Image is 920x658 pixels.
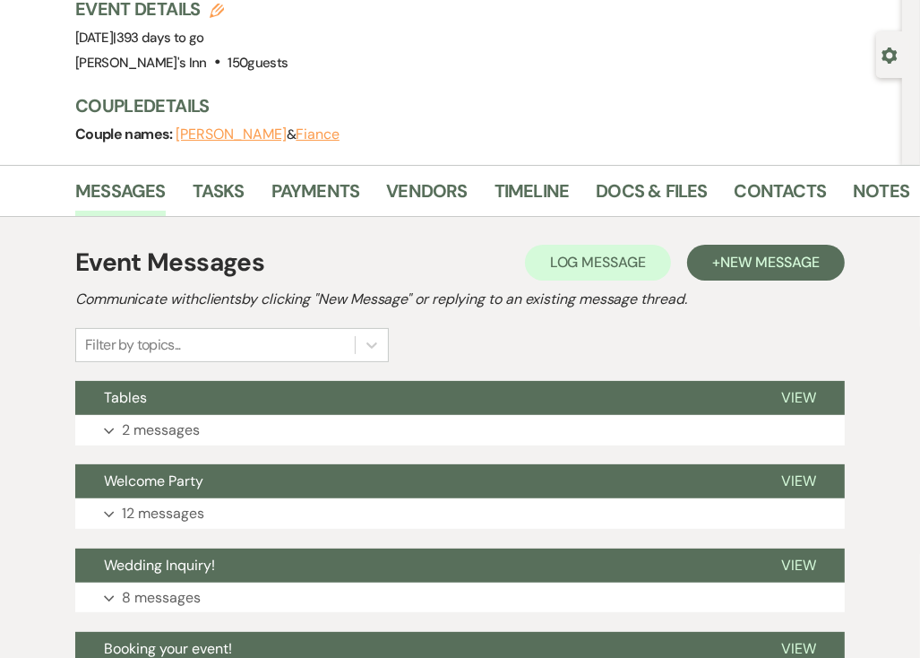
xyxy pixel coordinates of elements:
[494,177,570,216] a: Timeline
[735,177,827,216] a: Contacts
[104,388,147,407] span: Tables
[75,125,176,143] span: Couple names:
[75,289,845,310] h2: Communicate with clients by clicking "New Message" or replying to an existing message thread.
[75,29,204,47] span: [DATE]
[752,464,845,498] button: View
[781,639,816,658] span: View
[75,177,166,216] a: Messages
[75,583,845,613] button: 8 messages
[781,472,816,490] span: View
[122,502,204,525] p: 12 messages
[596,177,707,216] a: Docs & Files
[853,177,909,216] a: Notes
[881,46,898,63] button: Open lead details
[720,253,820,272] span: New Message
[228,54,288,72] span: 150 guests
[781,556,816,575] span: View
[113,29,203,47] span: |
[687,245,845,281] button: +New Message
[75,93,884,118] h3: Couple Details
[104,556,215,575] span: Wedding Inquiry!
[75,464,752,498] button: Welcome Party
[85,334,181,356] div: Filter by topics...
[75,498,845,529] button: 12 messages
[176,126,340,143] span: &
[116,29,204,47] span: 393 days to go
[550,253,646,272] span: Log Message
[752,549,845,583] button: View
[75,415,845,446] button: 2 messages
[75,549,752,583] button: Wedding Inquiry!
[75,244,264,281] h1: Event Messages
[75,381,752,415] button: Tables
[271,177,360,216] a: Payments
[525,245,671,281] button: Log Message
[104,639,232,658] span: Booking your event!
[386,177,467,216] a: Vendors
[296,127,340,142] button: Fiance
[104,472,203,490] span: Welcome Party
[122,419,200,442] p: 2 messages
[752,381,845,415] button: View
[193,177,245,216] a: Tasks
[75,54,207,72] span: [PERSON_NAME]'s Inn
[176,127,287,142] button: [PERSON_NAME]
[122,586,201,610] p: 8 messages
[781,388,816,407] span: View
